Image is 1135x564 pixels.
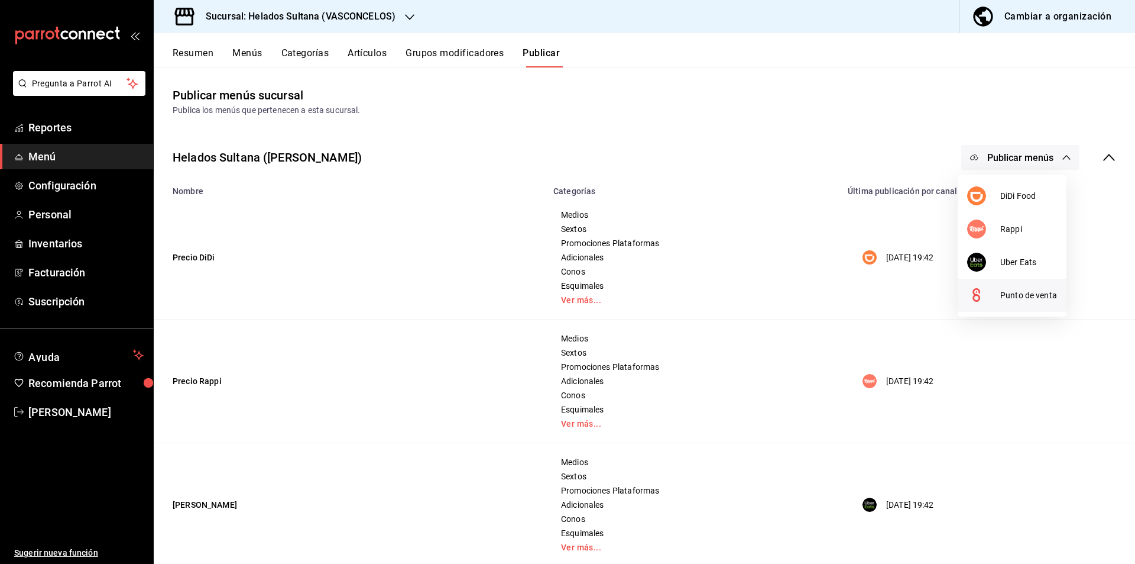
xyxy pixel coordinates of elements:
span: Punto de venta [1000,289,1057,302]
img: 3xvTHWGUC4cxsha7c3oen4VWG2LUsyXzfUAAAAASUVORK5CYII= [967,220,986,239]
img: xiM0WtPwfR5TrWdPJ5T1bWd5b1wHapEst5FBwuYAAAAAElFTkSuQmCC [967,186,986,205]
span: Rappi [1000,223,1057,236]
img: A55HuNSDR+jhAAAAAElFTkSuQmCC [967,253,986,272]
span: DiDi Food [1000,190,1057,202]
span: Uber Eats [1000,256,1057,269]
